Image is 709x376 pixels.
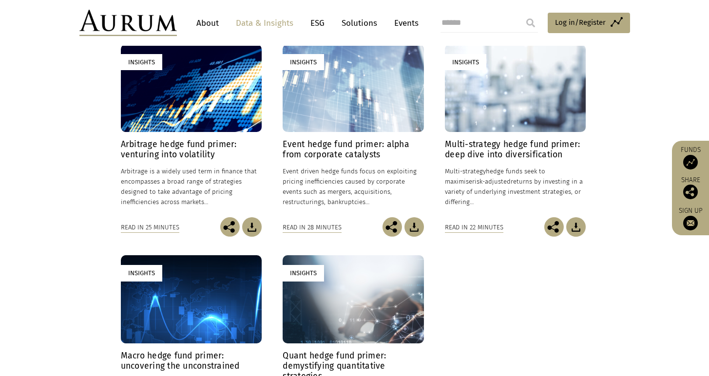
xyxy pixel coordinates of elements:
img: Sign up to our newsletter [683,216,698,230]
h4: Multi-strategy hedge fund primer: deep dive into diversification [445,139,586,160]
img: Share this post [683,185,698,199]
a: About [192,14,224,32]
a: Insights Multi-strategy hedge fund primer: deep dive into diversification Multi-strategyhedge fun... [445,44,586,217]
img: Access Funds [683,155,698,169]
div: Share [677,177,704,199]
a: Log in/Register [548,13,630,33]
a: Solutions [337,14,382,32]
a: Data & Insights [231,14,298,32]
img: Share this post [383,217,402,237]
img: Download Article [404,217,424,237]
div: Insights [283,54,324,70]
a: Events [389,14,419,32]
h4: Macro hedge fund primer: uncovering the unconstrained [121,351,262,371]
div: Read in 25 minutes [121,222,179,233]
a: Insights Arbitrage hedge fund primer: venturing into volatility Arbitrage is a widely used term i... [121,44,262,217]
span: risk-adjusted [472,178,511,185]
h4: Event hedge fund primer: alpha from corporate catalysts [283,139,423,160]
a: Insights Event hedge fund primer: alpha from corporate catalysts Event driven hedge funds focus o... [283,44,423,217]
a: Sign up [677,207,704,230]
p: hedge funds seek to maximise returns by investing in a variety of underlying investment strategie... [445,166,586,207]
div: Insights [121,54,162,70]
span: Multi-strategy [445,168,486,175]
img: Download Article [242,217,262,237]
div: Read in 28 minutes [283,222,342,233]
span: Log in/Register [555,17,606,28]
img: Share this post [220,217,240,237]
img: Aurum [79,10,177,36]
div: Insights [121,265,162,281]
p: Arbitrage is a widely used term in finance that encompasses a broad range of strategies designed ... [121,166,262,207]
div: Insights [283,265,324,281]
img: Download Article [566,217,586,237]
p: Event driven hedge funds focus on exploiting pricing inefficiencies caused by corporate events su... [283,166,423,207]
a: ESG [306,14,329,32]
h4: Arbitrage hedge fund primer: venturing into volatility [121,139,262,160]
input: Submit [521,13,540,33]
a: Funds [677,146,704,169]
img: Share this post [544,217,564,237]
div: Insights [445,54,486,70]
div: Read in 22 minutes [445,222,503,233]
